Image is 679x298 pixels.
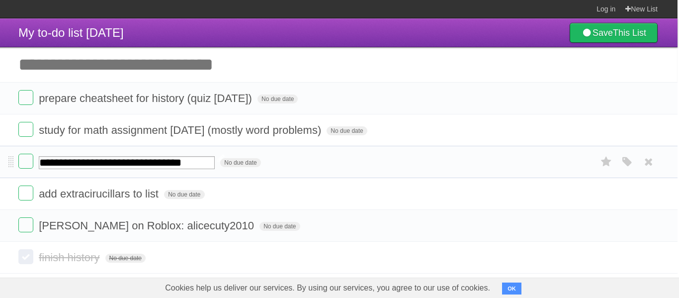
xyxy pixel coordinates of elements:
span: add extracirucillars to list [39,188,161,200]
b: This List [613,28,646,38]
button: OK [502,283,521,295]
label: Star task [597,154,616,170]
a: SaveThis List [570,23,658,43]
span: No due date [164,190,204,199]
label: Done [18,122,33,137]
span: study for math assignment [DATE] (mostly word problems) [39,124,324,136]
span: prepare cheatsheet for history (quiz [DATE]) [39,92,255,104]
span: No due date [259,222,300,231]
span: My to-do list [DATE] [18,26,124,39]
span: [PERSON_NAME] on Roblox: alicecuty2010 [39,219,256,232]
span: finish history [39,251,102,264]
label: Done [18,217,33,232]
span: No due date [327,126,367,135]
span: No due date [220,158,260,167]
label: Done [18,90,33,105]
span: Cookies help us deliver our services. By using our services, you agree to our use of cookies. [155,278,500,298]
span: No due date [257,95,298,103]
label: Done [18,186,33,200]
label: Done [18,154,33,169]
label: Done [18,249,33,264]
span: No due date [105,254,146,263]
